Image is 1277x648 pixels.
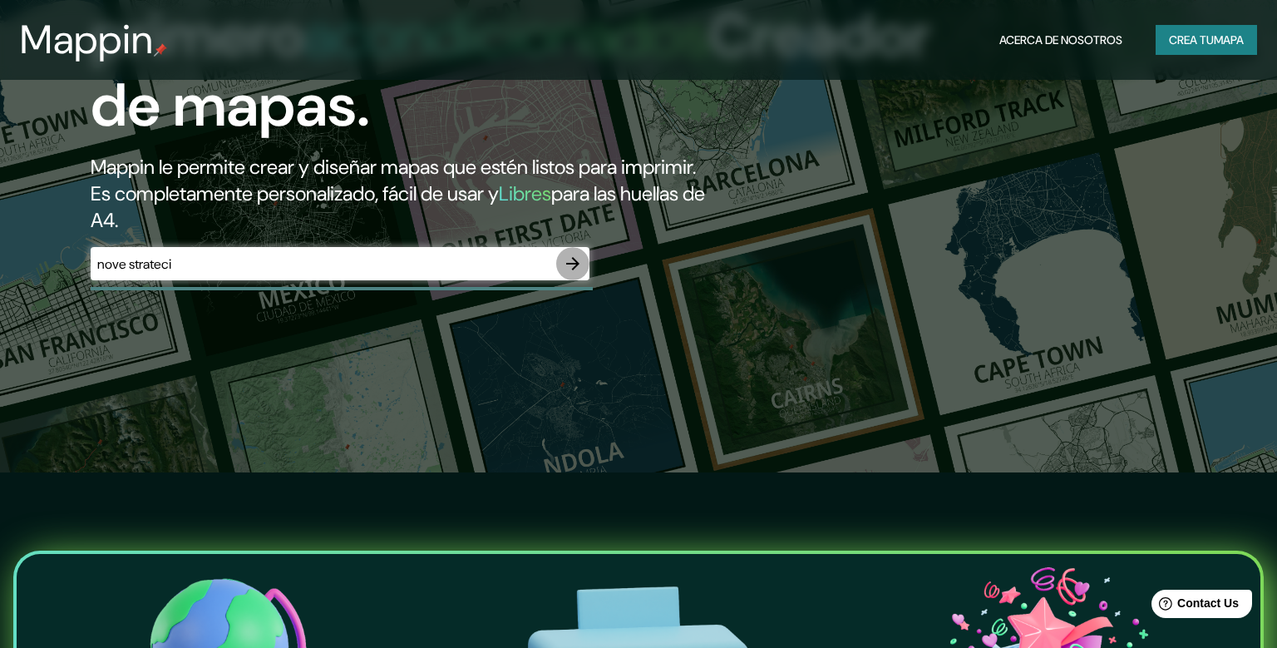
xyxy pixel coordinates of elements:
h5: Libres [499,181,551,206]
button: Crea tuMapa [1156,25,1257,56]
img: mapapin-pin [154,43,167,57]
h3: Mappin [20,17,154,63]
h2: Mappin le permite crear y diseñar mapas que estén listos para imprimir. Es completamente personal... [91,154,729,234]
iframe: Help widget launcher [1129,583,1259,630]
input: Elige tu lugar favorito [91,255,556,274]
button: Acerca de Nosotros [993,25,1129,56]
